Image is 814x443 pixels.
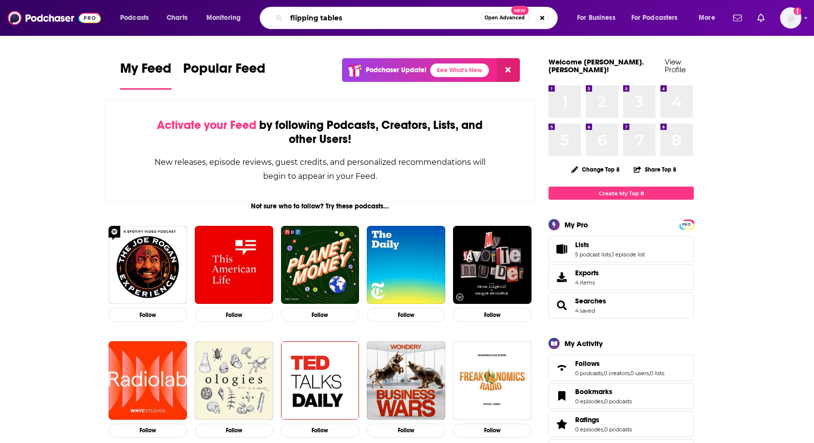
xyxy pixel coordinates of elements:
img: TED Talks Daily [281,341,360,420]
button: Follow [453,424,532,438]
img: Ologies with Alie Ward [195,341,273,420]
button: Follow [195,308,273,322]
a: 5 podcast lists [575,251,611,258]
a: Lists [552,242,571,256]
span: Bookmarks [575,387,612,396]
span: Ratings [575,415,599,424]
span: , [603,370,604,377]
span: , [603,398,604,405]
img: Freakonomics Radio [453,341,532,420]
img: Podchaser - Follow, Share and Rate Podcasts [8,9,101,27]
button: open menu [200,10,253,26]
span: Bookmarks [548,383,694,409]
img: Planet Money [281,226,360,304]
span: Follows [575,359,600,368]
a: Exports [548,264,694,290]
a: 0 creators [604,370,629,377]
span: 4 items [575,279,599,286]
button: Follow [281,424,360,438]
a: Searches [575,297,606,305]
span: Ratings [548,411,694,437]
a: View Profile [665,57,686,74]
button: Follow [367,308,445,322]
span: For Podcasters [631,11,678,25]
span: Lists [575,240,589,249]
a: Ratings [575,415,632,424]
a: My Feed [120,60,172,90]
button: open menu [692,10,727,26]
svg: Add a profile image [794,7,801,15]
img: Radiolab [109,341,187,420]
button: Follow [453,308,532,322]
span: Exports [575,269,599,277]
img: Business Wars [367,341,445,420]
a: Lists [575,240,645,249]
img: The Joe Rogan Experience [109,226,187,304]
a: 4 saved [575,307,595,314]
a: Charts [160,10,193,26]
button: open menu [113,10,161,26]
span: Activate your Feed [157,118,256,132]
a: Show notifications dropdown [753,10,768,26]
button: Change Top 8 [565,163,626,175]
img: The Daily [367,226,445,304]
a: 0 episodes [575,426,603,433]
a: Create My Top 8 [548,187,694,200]
span: New [511,6,529,15]
div: New releases, episode reviews, guest credits, and personalized recommendations will begin to appe... [154,155,486,183]
span: PRO [681,221,692,228]
span: Follows [548,355,694,381]
a: Follows [575,359,664,368]
span: Exports [552,270,571,284]
a: 0 podcasts [575,370,603,377]
button: open menu [570,10,627,26]
a: 0 users [630,370,649,377]
button: open menu [625,10,692,26]
span: Open Advanced [485,16,525,20]
a: 0 episodes [575,398,603,405]
a: 0 lists [650,370,664,377]
p: Podchaser Update! [366,66,426,74]
a: 0 podcasts [604,398,632,405]
a: Follows [552,361,571,375]
input: Search podcasts, credits, & more... [286,10,480,26]
span: Charts [167,11,188,25]
button: Share Top 8 [633,160,677,179]
button: Follow [195,424,273,438]
span: More [699,11,715,25]
span: , [629,370,630,377]
span: , [649,370,650,377]
span: Searches [548,292,694,318]
button: Follow [109,424,187,438]
a: Popular Feed [183,60,266,90]
span: My Feed [120,60,172,82]
a: Bookmarks [552,389,571,403]
a: 1 episode list [612,251,645,258]
button: Follow [109,308,187,322]
div: Not sure who to follow? Try these podcasts... [105,202,535,210]
div: My Pro [564,220,588,229]
span: For Business [577,11,615,25]
a: Bookmarks [575,387,632,396]
img: My Favorite Murder with Karen Kilgariff and Georgia Hardstark [453,226,532,304]
div: by following Podcasts, Creators, Lists, and other Users! [154,118,486,146]
span: Logged in as heidi.egloff [780,7,801,29]
img: This American Life [195,226,273,304]
img: User Profile [780,7,801,29]
span: Podcasts [120,11,149,25]
span: , [611,251,612,258]
div: Search podcasts, credits, & more... [269,7,567,29]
